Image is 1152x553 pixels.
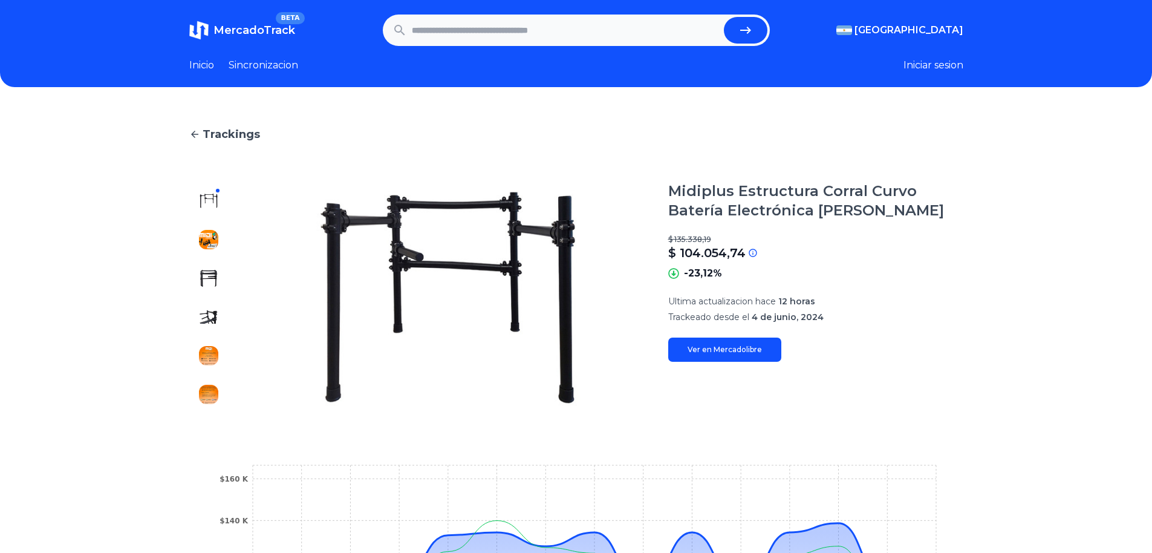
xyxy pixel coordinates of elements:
[199,269,218,288] img: Midiplus Estructura Corral Curvo Batería Electrónica Roland
[199,191,218,211] img: Midiplus Estructura Corral Curvo Batería Electrónica Roland
[836,23,963,38] button: [GEOGRAPHIC_DATA]
[199,307,218,327] img: Midiplus Estructura Corral Curvo Batería Electrónica Roland
[668,235,963,244] p: $ 135.338,19
[668,312,749,322] span: Trackeado desde el
[903,58,963,73] button: Iniciar sesion
[220,517,249,525] tspan: $140 K
[684,266,722,281] p: -23,12%
[213,24,295,37] span: MercadoTrack
[189,58,214,73] a: Inicio
[199,346,218,365] img: Midiplus Estructura Corral Curvo Batería Electrónica Roland
[189,126,963,143] a: Trackings
[668,244,746,261] p: $ 104.054,74
[752,312,824,322] span: 4 de junio, 2024
[854,23,963,38] span: [GEOGRAPHIC_DATA]
[199,385,218,404] img: Midiplus Estructura Corral Curvo Batería Electrónica Roland
[229,58,298,73] a: Sincronizacion
[778,296,815,307] span: 12 horas
[668,296,776,307] span: Ultima actualizacion hace
[199,230,218,249] img: Midiplus Estructura Corral Curvo Batería Electrónica Roland
[276,12,304,24] span: BETA
[189,21,209,40] img: MercadoTrack
[668,338,781,362] a: Ver en Mercadolibre
[189,21,295,40] a: MercadoTrackBETA
[252,182,644,414] img: Midiplus Estructura Corral Curvo Batería Electrónica Roland
[668,182,963,220] h1: Midiplus Estructura Corral Curvo Batería Electrónica [PERSON_NAME]
[203,126,260,143] span: Trackings
[836,25,852,35] img: Argentina
[220,475,249,483] tspan: $160 K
